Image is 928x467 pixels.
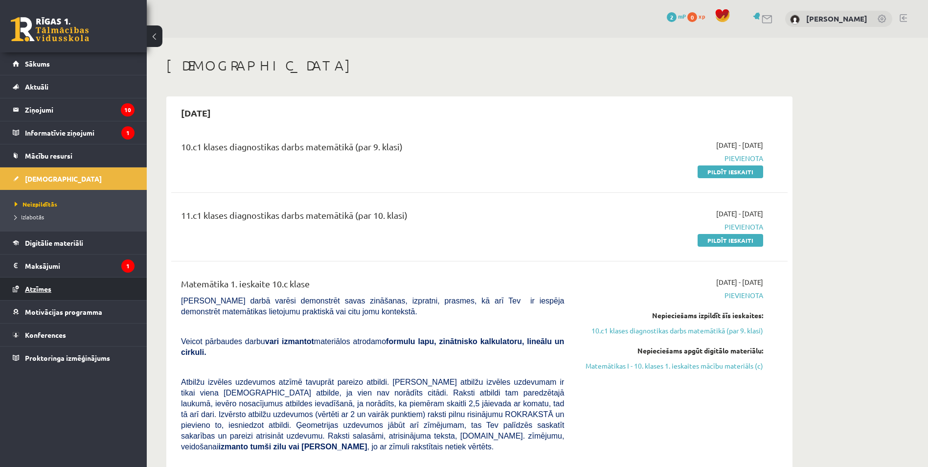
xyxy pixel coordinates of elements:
a: Neizpildītās [15,200,137,209]
a: Konferences [13,324,135,346]
div: Nepieciešams apgūt digitālo materiālu: [579,346,763,356]
span: Mācību resursi [25,151,72,160]
div: 11.c1 klases diagnostikas darbs matemātikā (par 10. klasi) [181,209,564,227]
span: [PERSON_NAME] darbā varēsi demonstrēt savas zināšanas, izpratni, prasmes, kā arī Tev ir iespēja d... [181,297,564,316]
div: Matemātika 1. ieskaite 10.c klase [181,277,564,295]
a: Pildīt ieskaiti [698,165,763,178]
a: Rīgas 1. Tālmācības vidusskola [11,17,89,42]
span: Neizpildītās [15,200,57,208]
legend: Informatīvie ziņojumi [25,121,135,144]
a: Sākums [13,52,135,75]
a: Digitālie materiāli [13,232,135,254]
span: [DATE] - [DATE] [716,209,763,219]
i: 10 [121,103,135,117]
i: 1 [121,126,135,140]
a: Ziņojumi10 [13,98,135,121]
span: Sākums [25,59,50,68]
a: Informatīvie ziņojumi1 [13,121,135,144]
a: [DEMOGRAPHIC_DATA] [13,167,135,190]
a: 10.c1 klases diagnostikas darbs matemātikā (par 9. klasi) [579,326,763,336]
span: Atzīmes [25,284,51,293]
a: Maksājumi1 [13,255,135,277]
i: 1 [121,259,135,273]
span: mP [678,12,686,20]
span: [DATE] - [DATE] [716,140,763,150]
span: Konferences [25,330,66,339]
span: Pievienota [579,222,763,232]
a: Izlabotās [15,212,137,221]
span: Digitālie materiāli [25,238,83,247]
b: izmanto [219,443,248,451]
span: Motivācijas programma [25,307,102,316]
span: 0 [687,12,697,22]
span: xp [699,12,705,20]
span: Atbilžu izvēles uzdevumos atzīmē tavuprāt pareizo atbildi. [PERSON_NAME] atbilžu izvēles uzdevuma... [181,378,564,451]
a: 0 xp [687,12,710,20]
span: Pievienota [579,153,763,163]
legend: Maksājumi [25,255,135,277]
span: Aktuāli [25,82,48,91]
a: 2 mP [667,12,686,20]
h2: [DATE] [171,101,221,124]
b: tumši zilu vai [PERSON_NAME] [250,443,367,451]
b: vari izmantot [265,337,314,346]
span: Veicot pārbaudes darbu materiālos atrodamo [181,337,564,356]
div: 10.c1 klases diagnostikas darbs matemātikā (par 9. klasi) [181,140,564,158]
div: Nepieciešams izpildīt šīs ieskaites: [579,310,763,321]
a: Mācību resursi [13,144,135,167]
span: Proktoringa izmēģinājums [25,353,110,362]
h1: [DEMOGRAPHIC_DATA] [166,57,792,74]
a: Pildīt ieskaiti [698,234,763,247]
legend: Ziņojumi [25,98,135,121]
a: Atzīmes [13,278,135,300]
b: formulu lapu, zinātnisko kalkulatoru, lineālu un cirkuli. [181,337,564,356]
img: Mareks Grāve [790,15,800,24]
a: Aktuāli [13,75,135,98]
a: Motivācijas programma [13,301,135,323]
span: [DEMOGRAPHIC_DATA] [25,174,102,183]
span: 2 [667,12,677,22]
a: Matemātikas I - 10. klases 1. ieskaites mācību materiāls (c) [579,361,763,371]
span: [DATE] - [DATE] [716,277,763,287]
a: [PERSON_NAME] [806,14,867,23]
span: Izlabotās [15,213,44,221]
a: Proktoringa izmēģinājums [13,347,135,369]
span: Pievienota [579,290,763,301]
